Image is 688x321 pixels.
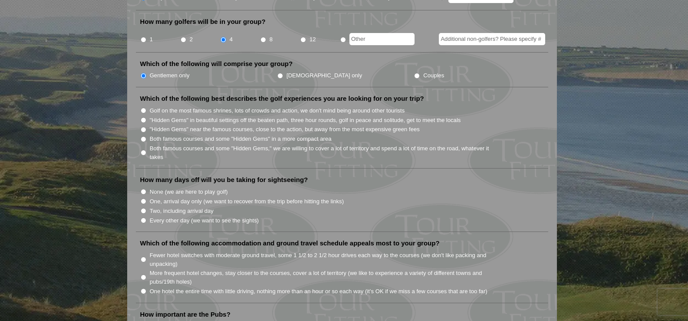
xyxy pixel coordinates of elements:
[150,188,228,196] label: None (we are here to play golf)
[230,35,233,44] label: 4
[150,287,487,296] label: One hotel the entire time with little driving, nothing more than an hour or so each way (it’s OK ...
[140,17,266,26] label: How many golfers will be in your group?
[150,35,153,44] label: 1
[190,35,193,44] label: 2
[150,251,499,268] label: Fewer hotel switches with moderate ground travel, some 1 1/2 to 2 1/2 hour drives each way to the...
[150,106,405,115] label: Golf on the most famous shrines, lots of crowds and action, we don't mind being around other tour...
[140,239,440,248] label: Which of the following accommodation and ground travel schedule appeals most to your group?
[349,33,415,45] input: Other
[140,175,308,184] label: How many days off will you be taking for sightseeing?
[140,310,230,319] label: How important are the Pubs?
[423,71,444,80] label: Couples
[150,216,259,225] label: Every other day (we want to see the sights)
[439,33,545,45] input: Additional non-golfers? Please specify #
[309,35,316,44] label: 12
[150,71,190,80] label: Gentlemen only
[150,144,499,161] label: Both famous courses and some "Hidden Gems," we are willing to cover a lot of territory and spend ...
[286,71,362,80] label: [DEMOGRAPHIC_DATA] only
[270,35,273,44] label: 8
[150,135,332,143] label: Both famous courses and some "Hidden Gems" in a more compact area
[140,60,293,68] label: Which of the following will comprise your group?
[150,207,214,215] label: Two, including arrival day
[150,269,499,286] label: More frequent hotel changes, stay closer to the courses, cover a lot of territory (we like to exp...
[150,116,461,125] label: "Hidden Gems" in beautiful settings off the beaten path, three hour rounds, golf in peace and sol...
[150,197,344,206] label: One, arrival day only (we want to recover from the trip before hitting the links)
[150,125,420,134] label: "Hidden Gems" near the famous courses, close to the action, but away from the most expensive gree...
[140,94,424,103] label: Which of the following best describes the golf experiences you are looking for on your trip?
